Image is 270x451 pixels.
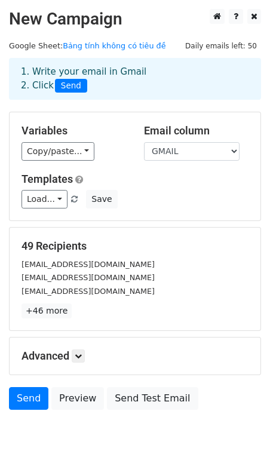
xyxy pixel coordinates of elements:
[22,349,248,363] h5: Advanced
[210,394,270,451] iframe: Chat Widget
[144,124,248,137] h5: Email column
[22,124,126,137] h5: Variables
[9,41,166,50] small: Google Sheet:
[51,387,104,410] a: Preview
[22,173,73,185] a: Templates
[181,41,261,50] a: Daily emails left: 50
[86,190,117,208] button: Save
[210,394,270,451] div: Tiện ích trò chuyện
[55,79,87,93] span: Send
[9,9,261,29] h2: New Campaign
[22,260,155,269] small: [EMAIL_ADDRESS][DOMAIN_NAME]
[22,273,155,282] small: [EMAIL_ADDRESS][DOMAIN_NAME]
[63,41,165,50] a: Bảng tính không có tiêu đề
[107,387,198,410] a: Send Test Email
[22,190,67,208] a: Load...
[181,39,261,53] span: Daily emails left: 50
[22,142,94,161] a: Copy/paste...
[22,287,155,296] small: [EMAIL_ADDRESS][DOMAIN_NAME]
[9,387,48,410] a: Send
[12,65,258,93] div: 1. Write your email in Gmail 2. Click
[22,303,72,318] a: +46 more
[22,240,248,253] h5: 49 Recipients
